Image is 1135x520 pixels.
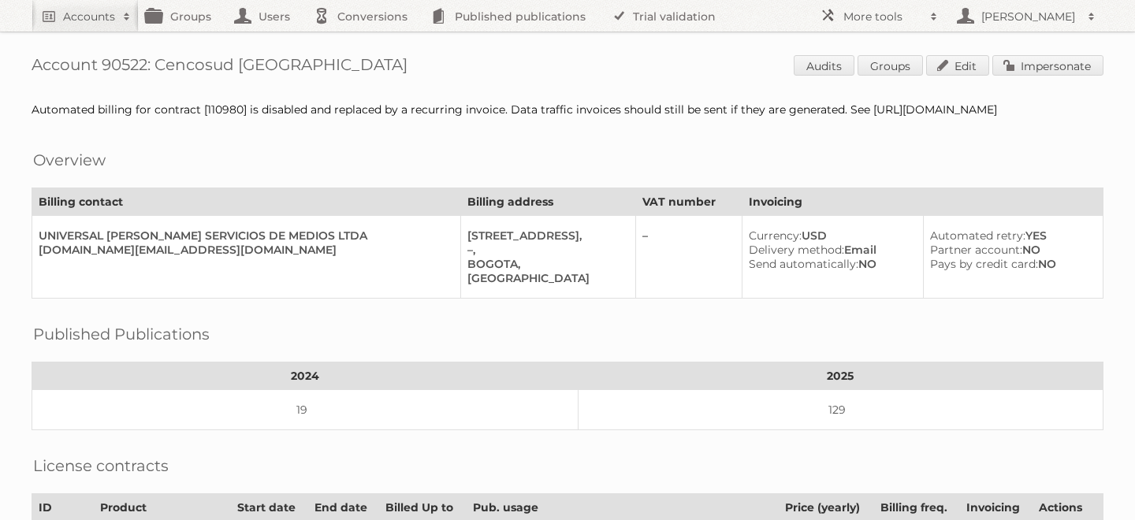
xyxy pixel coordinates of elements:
[467,243,623,257] div: –,
[749,228,910,243] div: USD
[749,243,910,257] div: Email
[33,148,106,172] h2: Overview
[32,55,1103,79] h1: Account 90522: Cencosud [GEOGRAPHIC_DATA]
[977,9,1080,24] h2: [PERSON_NAME]
[749,228,802,243] span: Currency:
[32,362,579,390] th: 2024
[578,362,1103,390] th: 2025
[33,454,169,477] h2: License contracts
[467,228,623,243] div: [STREET_ADDRESS],
[930,243,1090,257] div: NO
[742,188,1103,216] th: Invoicing
[635,216,742,299] td: –
[794,55,854,76] a: Audits
[63,9,115,24] h2: Accounts
[32,102,1103,117] div: Automated billing for contract [110980] is disabled and replaced by a recurring invoice. Data tra...
[926,55,989,76] a: Edit
[992,55,1103,76] a: Impersonate
[930,243,1022,257] span: Partner account:
[578,390,1103,430] td: 129
[32,390,579,430] td: 19
[749,257,858,271] span: Send automatically:
[930,228,1090,243] div: YES
[843,9,922,24] h2: More tools
[930,228,1025,243] span: Automated retry:
[930,257,1090,271] div: NO
[749,257,910,271] div: NO
[467,271,623,285] div: [GEOGRAPHIC_DATA]
[461,188,636,216] th: Billing address
[32,188,461,216] th: Billing contact
[39,243,448,257] div: [DOMAIN_NAME][EMAIL_ADDRESS][DOMAIN_NAME]
[467,257,623,271] div: BOGOTA,
[33,322,210,346] h2: Published Publications
[930,257,1038,271] span: Pays by credit card:
[39,228,448,243] div: UNIVERSAL [PERSON_NAME] SERVICIOS DE MEDIOS LTDA
[635,188,742,216] th: VAT number
[749,243,844,257] span: Delivery method:
[858,55,923,76] a: Groups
